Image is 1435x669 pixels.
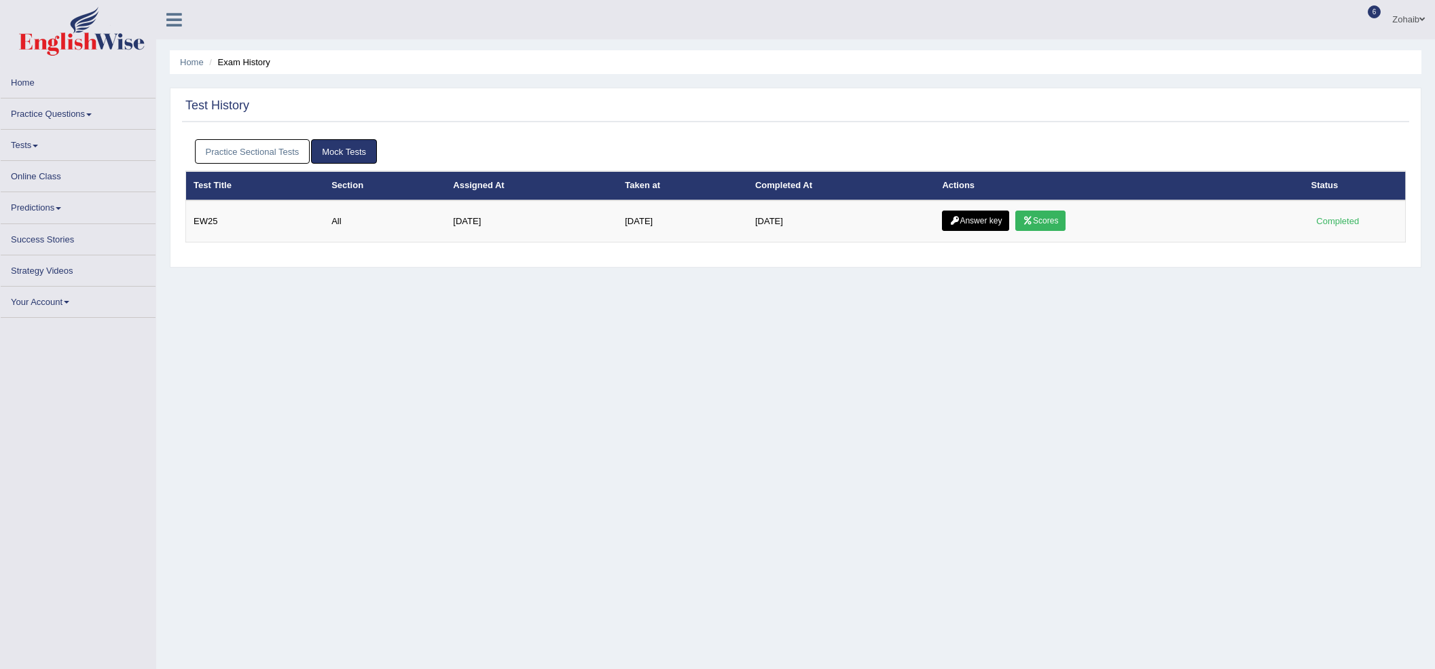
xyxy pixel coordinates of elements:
a: Success Stories [1,224,156,251]
th: Section [324,172,446,200]
td: [DATE] [617,200,748,242]
a: Scores [1015,211,1066,231]
a: Practice Questions [1,98,156,125]
th: Taken at [617,172,748,200]
a: Tests [1,130,156,156]
td: [DATE] [748,200,934,242]
a: Strategy Videos [1,255,156,282]
a: Answer key [942,211,1009,231]
th: Actions [934,172,1303,200]
th: Status [1304,172,1406,200]
a: Practice Sectional Tests [195,139,310,164]
a: Home [180,57,204,67]
a: Online Class [1,161,156,187]
td: EW25 [186,200,325,242]
th: Assigned At [446,172,617,200]
td: [DATE] [446,200,617,242]
div: Completed [1311,214,1364,228]
th: Completed At [748,172,934,200]
a: Your Account [1,287,156,313]
span: 6 [1368,5,1381,18]
a: Predictions [1,192,156,219]
li: Exam History [206,56,270,69]
a: Home [1,67,156,94]
a: Mock Tests [311,139,377,164]
h2: Test History [185,99,249,113]
th: Test Title [186,172,325,200]
td: All [324,200,446,242]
